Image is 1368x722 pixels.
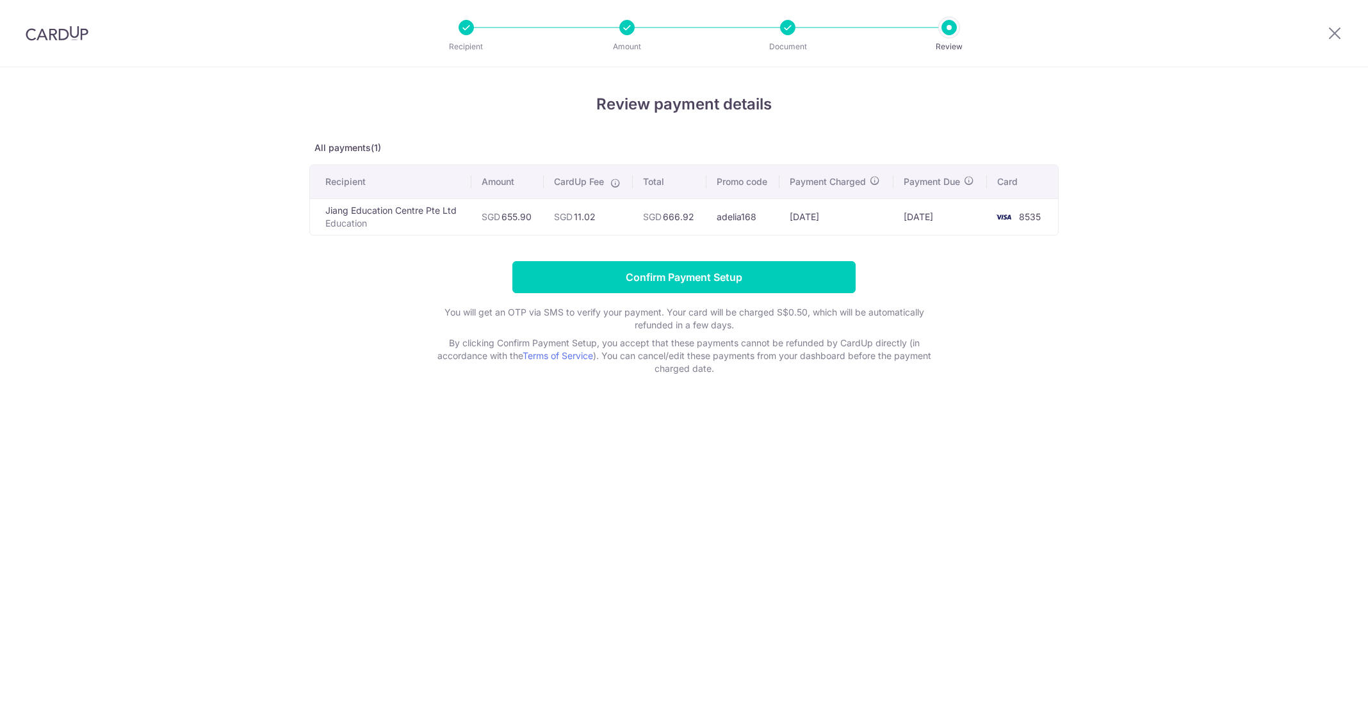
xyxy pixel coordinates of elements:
td: [DATE] [779,198,893,235]
p: All payments(1) [309,141,1059,154]
h4: Review payment details [309,93,1059,116]
th: Total [633,165,706,198]
td: 655.90 [471,198,544,235]
p: By clicking Confirm Payment Setup, you accept that these payments cannot be refunded by CardUp di... [428,337,940,375]
p: Recipient [419,40,514,53]
th: Card [987,165,1058,198]
span: CardUp Fee [554,175,604,188]
th: Recipient [310,165,471,198]
span: Payment Due [904,175,960,188]
p: Amount [580,40,674,53]
span: SGD [482,211,500,222]
iframe: Opens a widget where you can find more information [1286,684,1355,716]
img: CardUp [26,26,88,41]
p: You will get an OTP via SMS to verify your payment. Your card will be charged S$0.50, which will ... [428,306,940,332]
td: 11.02 [544,198,633,235]
p: Education [325,217,461,230]
span: SGD [643,211,662,222]
p: Review [902,40,997,53]
span: Payment Charged [790,175,866,188]
td: Jiang Education Centre Pte Ltd [310,198,471,235]
img: <span class="translation_missing" title="translation missing: en.account_steps.new_confirm_form.b... [991,209,1016,225]
th: Promo code [706,165,779,198]
td: [DATE] [893,198,987,235]
a: Terms of Service [523,350,593,361]
td: adelia168 [706,198,779,235]
span: 8535 [1019,211,1041,222]
input: Confirm Payment Setup [512,261,856,293]
th: Amount [471,165,544,198]
p: Document [740,40,835,53]
span: SGD [554,211,573,222]
td: 666.92 [633,198,706,235]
